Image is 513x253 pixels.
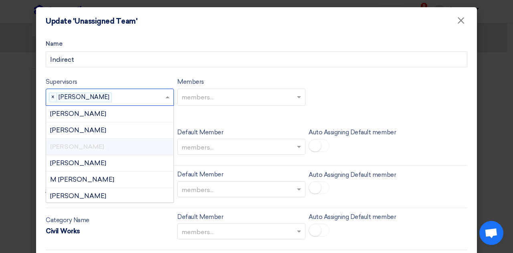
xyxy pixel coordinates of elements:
[50,159,106,167] span: [PERSON_NAME]
[46,112,467,121] h4: Team Categories
[46,39,467,49] label: Name
[309,213,396,222] label: Auto Assigning Default member
[46,77,77,87] label: Supervisors
[46,227,174,236] div: Civil Works
[50,176,114,183] span: M [PERSON_NAME]
[58,93,111,102] span: [PERSON_NAME]
[177,77,204,87] label: Members
[50,126,106,134] span: [PERSON_NAME]
[46,17,137,26] h4: Update 'Unassigned Team'
[479,221,503,245] div: Open chat
[50,192,106,200] span: [PERSON_NAME]
[177,170,223,179] label: Default Member
[309,170,396,180] label: Auto Assigning Default member
[49,93,57,102] span: ×
[177,128,223,137] label: Default Member
[450,13,471,29] button: Close
[177,213,223,222] label: Default Member
[50,110,106,117] span: [PERSON_NAME]
[46,216,89,225] label: Category Name
[50,143,104,150] span: [PERSON_NAME]
[46,51,467,67] input: Add your address...
[457,14,465,30] span: ×
[309,128,396,137] label: Auto Assigning Default member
